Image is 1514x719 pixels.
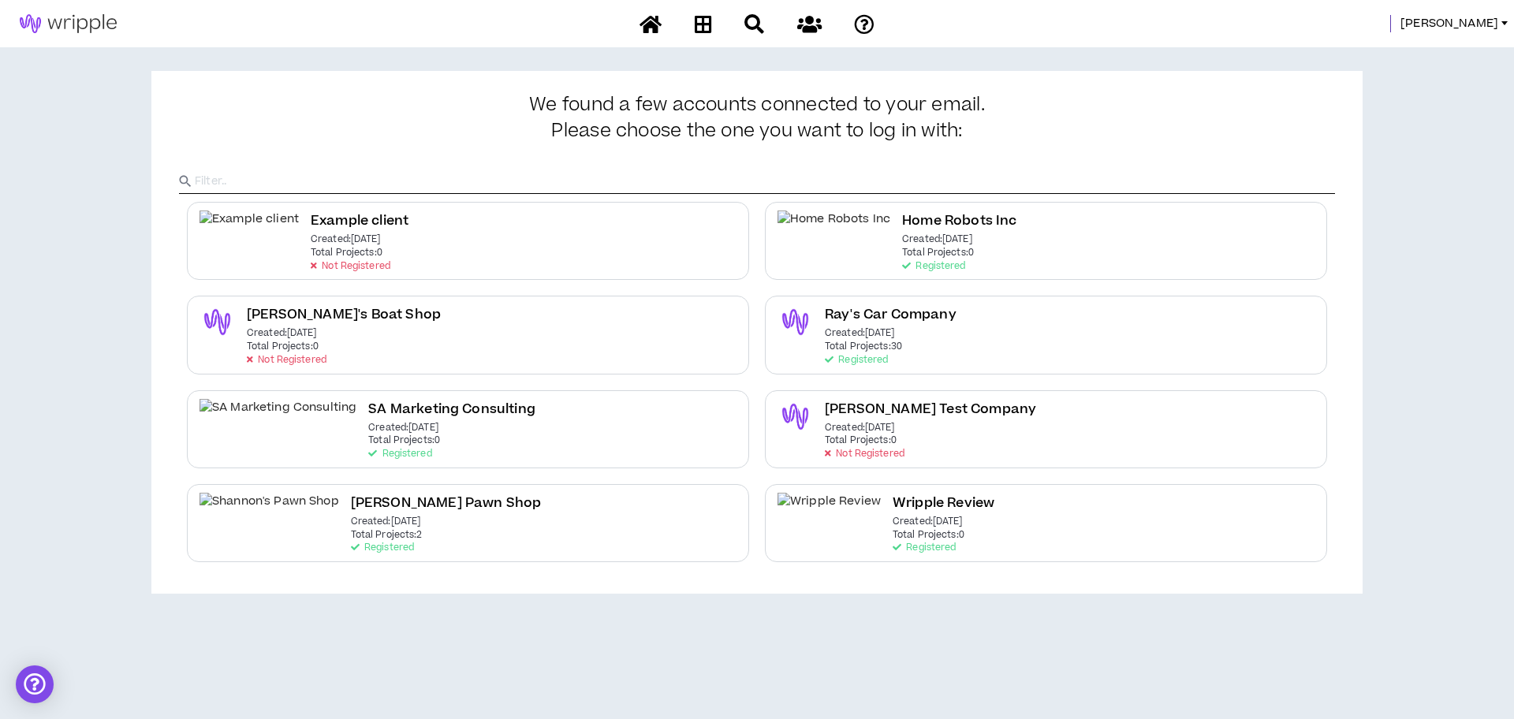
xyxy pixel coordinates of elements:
h2: [PERSON_NAME]'s Boat Shop [247,304,441,326]
img: Shannon's Pawn Shop [200,493,339,528]
p: Registered [902,261,965,272]
p: Created: [DATE] [902,234,972,245]
p: Total Projects: 2 [351,530,423,541]
p: Created: [DATE] [368,423,438,434]
p: Registered [368,449,431,460]
p: Total Projects: 0 [247,341,319,352]
h3: We found a few accounts connected to your email. [179,95,1335,142]
p: Total Projects: 0 [825,435,897,446]
p: Total Projects: 0 [893,530,964,541]
h2: Home Robots Inc [902,210,1016,232]
p: Registered [351,542,414,553]
p: Not Registered [825,449,904,460]
h2: Wripple Review [893,493,994,514]
p: Created: [DATE] [893,516,963,527]
h2: [PERSON_NAME] Test Company [825,399,1036,420]
p: Not Registered [247,355,326,366]
p: Not Registered [311,261,390,272]
div: Open Intercom Messenger [16,665,54,703]
img: Example client [200,210,299,246]
input: Filter.. [195,170,1335,193]
h2: SA Marketing Consulting [368,399,535,420]
img: Home Robots Inc [778,210,890,246]
p: Registered [825,355,888,366]
h2: [PERSON_NAME] Pawn Shop [351,493,542,514]
p: Total Projects: 30 [825,341,902,352]
p: Created: [DATE] [351,516,421,527]
p: Created: [DATE] [311,234,381,245]
p: Total Projects: 0 [311,248,382,259]
p: Created: [DATE] [825,423,895,434]
h2: Example client [311,210,408,232]
img: Wripple Review [778,493,881,528]
p: Created: [DATE] [825,328,895,339]
p: Total Projects: 0 [368,435,440,446]
span: [PERSON_NAME] [1400,15,1498,32]
h2: Ray's Car Company [825,304,957,326]
img: Lorri's Boat Shop [200,304,235,340]
p: Registered [893,542,956,553]
img: Ray's Car Company [778,304,813,340]
img: Shannon Test Company [778,399,813,434]
span: Please choose the one you want to log in with: [551,121,962,143]
img: SA Marketing Consulting [200,399,356,434]
p: Created: [DATE] [247,328,317,339]
p: Total Projects: 0 [902,248,974,259]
